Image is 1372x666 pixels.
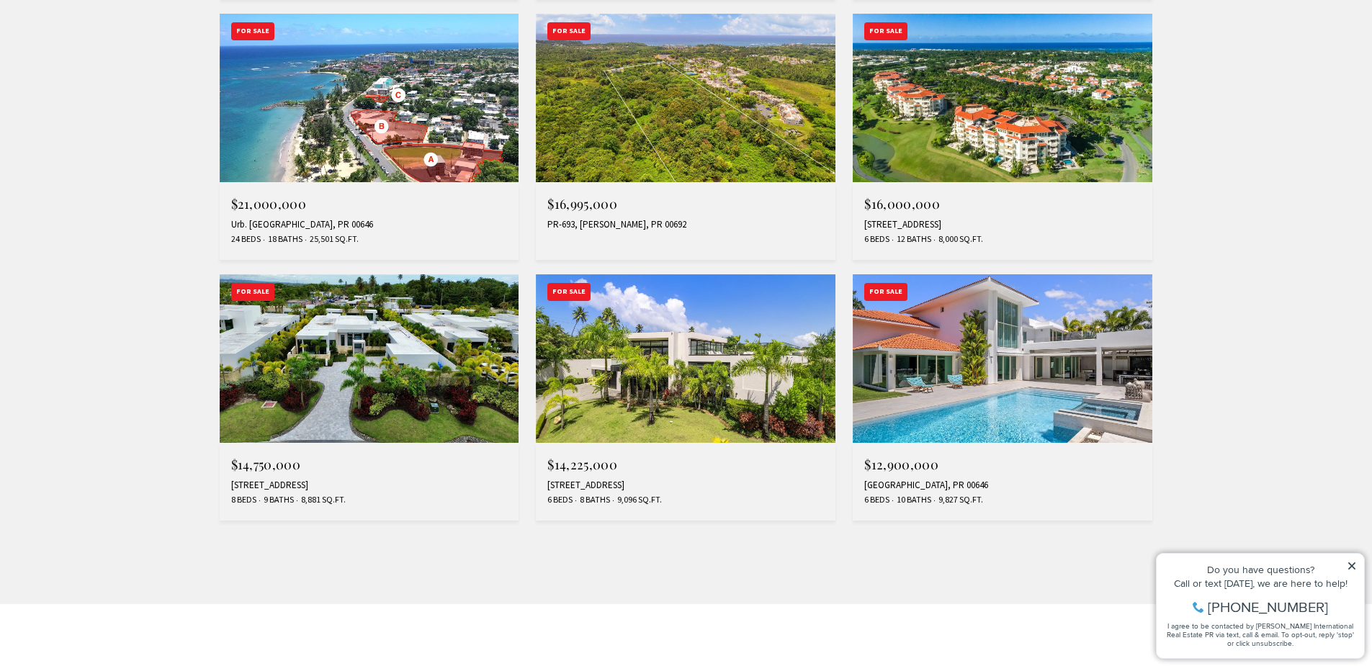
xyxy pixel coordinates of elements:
span: $21,000,000 [231,195,307,212]
span: 8 Beds [231,494,256,506]
span: 25,501 Sq.Ft. [306,233,359,246]
a: For Sale For Sale $14,750,000 [STREET_ADDRESS] 8 Beds 9 Baths 8,881 Sq.Ft. [220,274,519,521]
a: For Sale For Sale $21,000,000 Urb. [GEOGRAPHIC_DATA], PR 00646 24 Beds 18 Baths 25,501 Sq.Ft. [220,14,519,260]
img: For Sale [220,274,519,443]
span: 8 Baths [576,494,610,506]
a: For Sale For Sale $16,995,000 PR-693, [PERSON_NAME], PR 00692 [536,14,835,260]
div: For Sale [864,283,907,301]
div: [STREET_ADDRESS] [231,480,508,491]
span: $14,750,000 [231,456,301,473]
span: 10 Baths [893,494,931,506]
span: $12,900,000 [864,456,938,473]
div: For Sale [231,22,274,40]
img: For Sale [853,14,1152,182]
span: I agree to be contacted by [PERSON_NAME] International Real Estate PR via text, call & email. To ... [18,89,205,116]
span: 9,096 Sq.Ft. [614,494,662,506]
div: For Sale [547,22,591,40]
span: 6 Beds [547,494,573,506]
div: [STREET_ADDRESS] [547,480,824,491]
a: For Sale For Sale $14,225,000 [STREET_ADDRESS] 6 Beds 8 Baths 9,096 Sq.Ft. [536,274,835,521]
span: 8,000 Sq.Ft. [935,233,983,246]
div: Do you have questions? [15,32,208,42]
img: For Sale [853,274,1152,443]
span: 24 Beds [231,233,261,246]
a: For Sale For Sale $16,000,000 [STREET_ADDRESS] 6 Beds 12 Baths 8,000 Sq.Ft. [853,14,1152,260]
span: 18 Baths [264,233,302,246]
div: Urb. [GEOGRAPHIC_DATA], PR 00646 [231,219,508,230]
div: For Sale [547,283,591,301]
div: Call or text [DATE], we are here to help! [15,46,208,56]
div: [STREET_ADDRESS] [864,219,1141,230]
div: For Sale [231,283,274,301]
img: For Sale [536,14,835,182]
span: $16,000,000 [864,195,940,212]
img: For Sale [220,14,519,182]
span: 9 Baths [260,494,294,506]
img: For Sale [536,274,835,443]
span: 6 Beds [864,233,889,246]
span: $16,995,000 [547,195,617,212]
div: PR-693, [PERSON_NAME], PR 00692 [547,219,824,230]
span: [PHONE_NUMBER] [59,68,179,82]
div: For Sale [864,22,907,40]
span: 9,827 Sq.Ft. [935,494,983,506]
div: [GEOGRAPHIC_DATA], PR 00646 [864,480,1141,491]
span: 6 Beds [864,494,889,506]
a: For Sale For Sale $12,900,000 [GEOGRAPHIC_DATA], PR 00646 6 Beds 10 Baths 9,827 Sq.Ft. [853,274,1152,521]
span: $14,225,000 [547,456,617,473]
span: 12 Baths [893,233,931,246]
span: 8,881 Sq.Ft. [297,494,346,506]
